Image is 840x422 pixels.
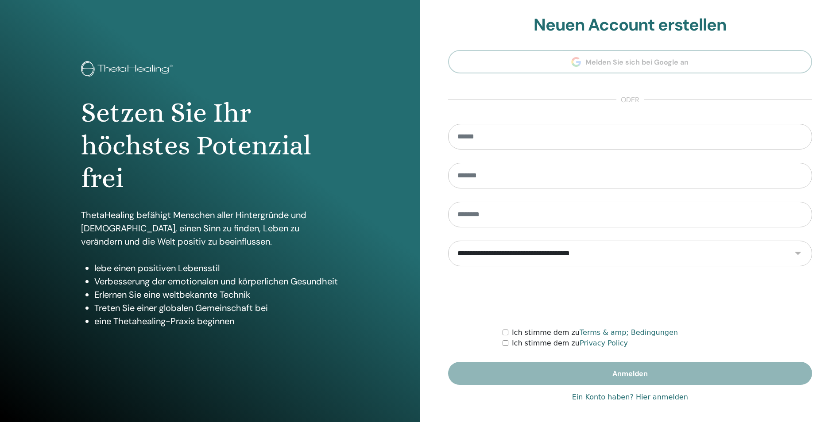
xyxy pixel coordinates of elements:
h1: Setzen Sie Ihr höchstes Potenzial frei [81,96,339,195]
li: eine Thetahealing-Praxis beginnen [94,315,339,328]
a: Ein Konto haben? Hier anmelden [572,392,688,403]
iframe: reCAPTCHA [563,280,697,314]
li: Verbesserung der emotionalen und körperlichen Gesundheit [94,275,339,288]
span: oder [616,95,644,105]
li: Erlernen Sie eine weltbekannte Technik [94,288,339,301]
li: lebe einen positiven Lebensstil [94,261,339,275]
li: Treten Sie einer globalen Gemeinschaft bei [94,301,339,315]
p: ThetaHealing befähigt Menschen aller Hintergründe und [DEMOGRAPHIC_DATA], einen Sinn zu finden, L... [81,208,339,248]
h2: Neuen Account erstellen [448,15,813,35]
label: Ich stimme dem zu [512,327,678,338]
a: Terms & amp; Bedingungen [580,328,678,337]
a: Privacy Policy [580,339,628,347]
label: Ich stimme dem zu [512,338,628,349]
